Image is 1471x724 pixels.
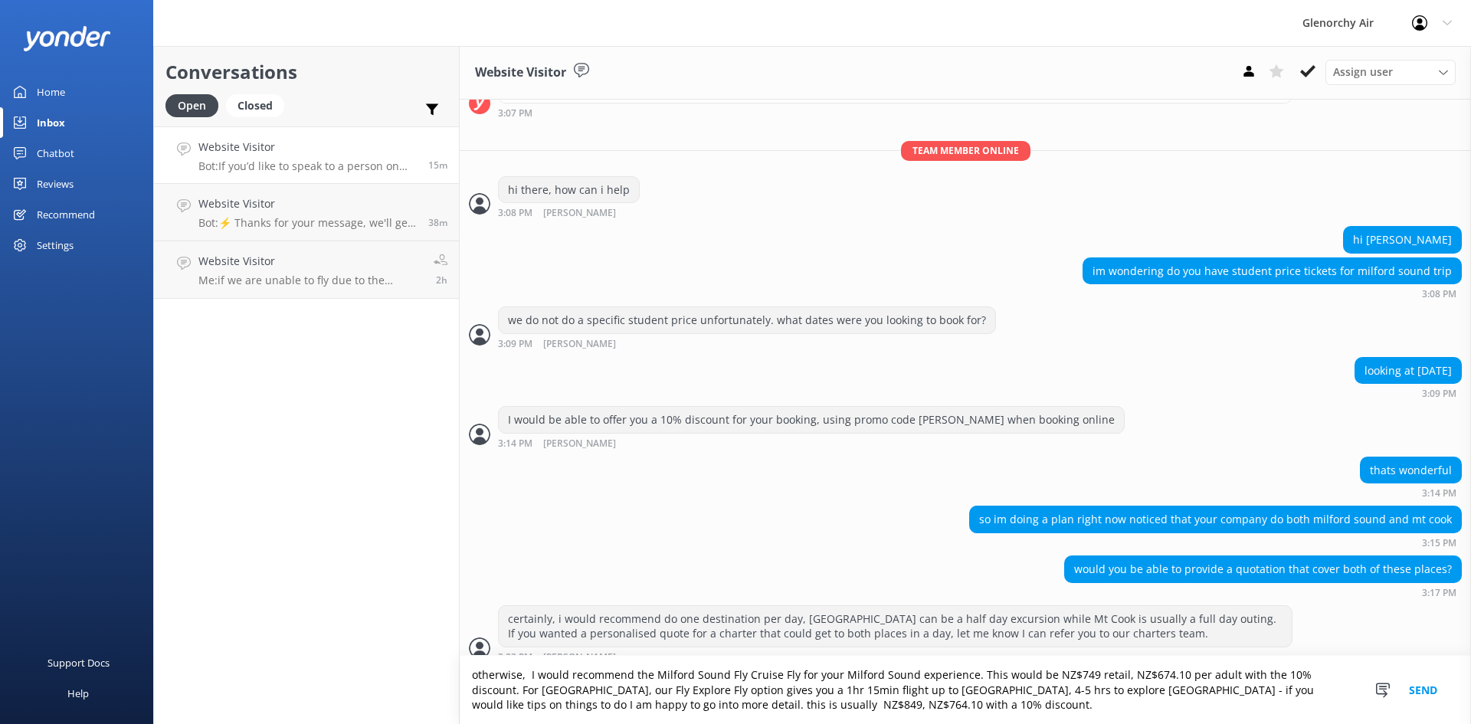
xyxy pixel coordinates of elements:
div: Closed [226,94,284,117]
a: Website VisitorMe:if we are unable to fly due to the weather conditions, you will be refunded the... [154,241,459,299]
div: Aug 21 2025 03:09pm (UTC +12:00) Pacific/Auckland [1355,388,1462,398]
strong: 3:09 PM [498,339,532,349]
strong: 3:23 PM [498,653,532,663]
span: [PERSON_NAME] [543,653,616,663]
div: certainly, i would recommend do one destination per day, [GEOGRAPHIC_DATA] can be a half day excu... [499,606,1292,647]
h4: Website Visitor [198,139,417,156]
a: Website VisitorBot:⚡ Thanks for your message, we'll get back to you as soon as we can. You're als... [154,184,459,241]
div: Chatbot [37,138,74,169]
div: Aug 21 2025 03:08pm (UTC +12:00) Pacific/Auckland [498,207,666,218]
div: thats wonderful [1361,457,1461,483]
div: Help [67,678,89,709]
p: Bot: ⚡ Thanks for your message, we'll get back to you as soon as we can. You're also welcome to k... [198,216,417,230]
strong: 3:09 PM [1422,389,1456,398]
div: Inbox [37,107,65,138]
div: hi [PERSON_NAME] [1344,227,1461,253]
p: Me: if we are unable to fly due to the weather conditions, you will be refunded the flight portio... [198,274,422,287]
div: Aug 21 2025 03:09pm (UTC +12:00) Pacific/Auckland [498,338,996,349]
h4: Website Visitor [198,253,422,270]
div: so im doing a plan right now noticed that your company do both milford sound and mt cook [970,506,1461,532]
strong: 3:17 PM [1422,588,1456,598]
div: Open [165,94,218,117]
div: I would be able to offer you a 10% discount for your booking, using promo code [PERSON_NAME] when... [499,407,1124,433]
div: Support Docs [48,647,110,678]
span: [PERSON_NAME] [543,339,616,349]
span: Aug 21 2025 02:44pm (UTC +12:00) Pacific/Auckland [428,216,447,229]
div: im wondering do you have student price tickets for milford sound trip [1083,258,1461,284]
span: [PERSON_NAME] [543,439,616,449]
strong: 3:14 PM [498,439,532,449]
strong: 3:07 PM [498,109,532,118]
span: Aug 21 2025 03:07pm (UTC +12:00) Pacific/Auckland [428,159,447,172]
div: Assign User [1325,60,1456,84]
div: Home [37,77,65,107]
div: Aug 21 2025 03:14pm (UTC +12:00) Pacific/Auckland [498,437,1125,449]
div: Aug 21 2025 03:23pm (UTC +12:00) Pacific/Auckland [498,651,1292,663]
div: Aug 21 2025 03:15pm (UTC +12:00) Pacific/Auckland [969,537,1462,548]
span: Team member online [901,141,1030,160]
a: Website VisitorBot:If you’d like to speak to a person on the Glenorchy Air team, please call [PHO... [154,126,459,184]
h2: Conversations [165,57,447,87]
strong: 3:15 PM [1422,539,1456,548]
strong: 3:08 PM [1422,290,1456,299]
div: Aug 21 2025 03:08pm (UTC +12:00) Pacific/Auckland [1083,288,1462,299]
strong: 3:14 PM [1422,489,1456,498]
div: would you be able to provide a quotation that cover both of these places? [1065,556,1461,582]
h4: Website Visitor [198,195,417,212]
a: Closed [226,97,292,113]
p: Bot: If you’d like to speak to a person on the Glenorchy Air team, please call [PHONE_NUMBER] or ... [198,159,417,173]
div: Aug 21 2025 03:07pm (UTC +12:00) Pacific/Auckland [498,107,1292,118]
button: Send [1394,656,1452,724]
div: Recommend [37,199,95,230]
div: Settings [37,230,74,260]
div: Reviews [37,169,74,199]
span: [PERSON_NAME] [543,208,616,218]
div: Aug 21 2025 03:17pm (UTC +12:00) Pacific/Auckland [1064,587,1462,598]
div: looking at [DATE] [1355,358,1461,384]
div: Aug 21 2025 03:14pm (UTC +12:00) Pacific/Auckland [1360,487,1462,498]
a: Open [165,97,226,113]
span: Aug 21 2025 12:54pm (UTC +12:00) Pacific/Auckland [436,274,447,287]
img: yonder-white-logo.png [23,26,111,51]
span: Assign user [1333,64,1393,80]
h3: Website Visitor [475,63,566,83]
textarea: otherwise, I would recommend the Milford Sound Fly Cruise Fly for your Milford Sound experience. ... [460,656,1471,724]
div: we do not do a specific student price unfortunately. what dates were you looking to book for? [499,307,995,333]
strong: 3:08 PM [498,208,532,218]
div: hi there, how can i help [499,177,639,203]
